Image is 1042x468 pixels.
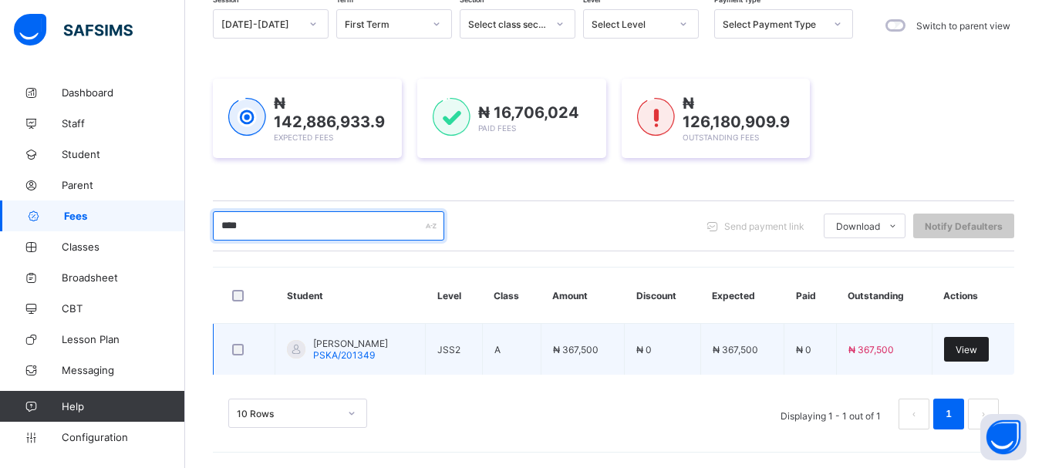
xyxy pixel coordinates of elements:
[494,344,501,355] span: A
[62,179,185,191] span: Parent
[836,268,932,324] th: Outstanding
[899,399,929,429] button: prev page
[625,268,701,324] th: Discount
[62,148,185,160] span: Student
[636,344,652,355] span: ₦ 0
[62,241,185,253] span: Classes
[836,221,880,232] span: Download
[221,19,300,30] div: [DATE]-[DATE]
[313,338,388,349] span: [PERSON_NAME]
[426,268,482,324] th: Level
[700,268,784,324] th: Expected
[592,19,670,30] div: Select Level
[62,431,184,443] span: Configuration
[274,94,385,131] span: ₦ 142,886,933.9
[941,404,956,424] a: 1
[916,20,1010,32] label: Switch to parent view
[723,19,824,30] div: Select Payment Type
[345,19,423,30] div: First Term
[433,98,470,136] img: paid-1.3eb1404cbcb1d3b736510a26bbfa3ccb.svg
[14,14,133,46] img: safsims
[62,271,185,284] span: Broadsheet
[62,400,184,412] span: Help
[482,268,541,324] th: Class
[478,103,579,122] span: ₦ 16,706,024
[683,94,790,131] span: ₦ 126,180,909.9
[313,349,375,361] span: PSKA/201349
[899,399,929,429] li: 上一页
[553,344,599,355] span: ₦ 367,500
[62,117,185,130] span: Staff
[541,268,624,324] th: Amount
[468,19,547,30] div: Select class section
[478,123,516,133] span: Paid Fees
[637,98,675,136] img: outstanding-1.146d663e52f09953f639664a84e30106.svg
[713,344,758,355] span: ₦ 367,500
[932,268,1014,324] th: Actions
[956,344,977,355] span: View
[228,98,266,136] img: expected-1.03dd87d44185fb6c27cc9b2570c10499.svg
[784,268,836,324] th: Paid
[796,344,811,355] span: ₦ 0
[62,333,185,345] span: Lesson Plan
[237,408,339,419] div: 10 Rows
[437,344,460,355] span: JSS2
[933,399,964,429] li: 1
[848,344,894,355] span: ₦ 367,500
[274,133,333,142] span: Expected Fees
[683,133,759,142] span: Outstanding Fees
[980,414,1027,460] button: Open asap
[275,268,426,324] th: Student
[62,302,185,315] span: CBT
[62,86,185,99] span: Dashboard
[769,399,892,429] li: Displaying 1 - 1 out of 1
[968,399,999,429] button: next page
[724,221,804,232] span: Send payment link
[64,210,185,222] span: Fees
[925,221,1003,232] span: Notify Defaulters
[62,364,185,376] span: Messaging
[968,399,999,429] li: 下一页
